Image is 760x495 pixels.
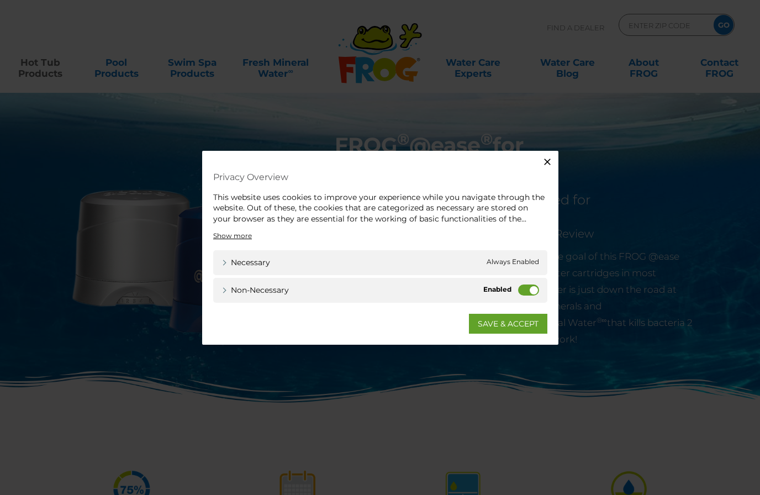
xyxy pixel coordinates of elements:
a: SAVE & ACCEPT [469,314,547,334]
h4: Privacy Overview [213,167,547,186]
a: Non-necessary [221,285,289,296]
a: Show more [213,231,252,241]
div: This website uses cookies to improve your experience while you navigate through the website. Out ... [213,192,547,224]
span: Always Enabled [487,257,539,268]
a: Necessary [221,257,270,268]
